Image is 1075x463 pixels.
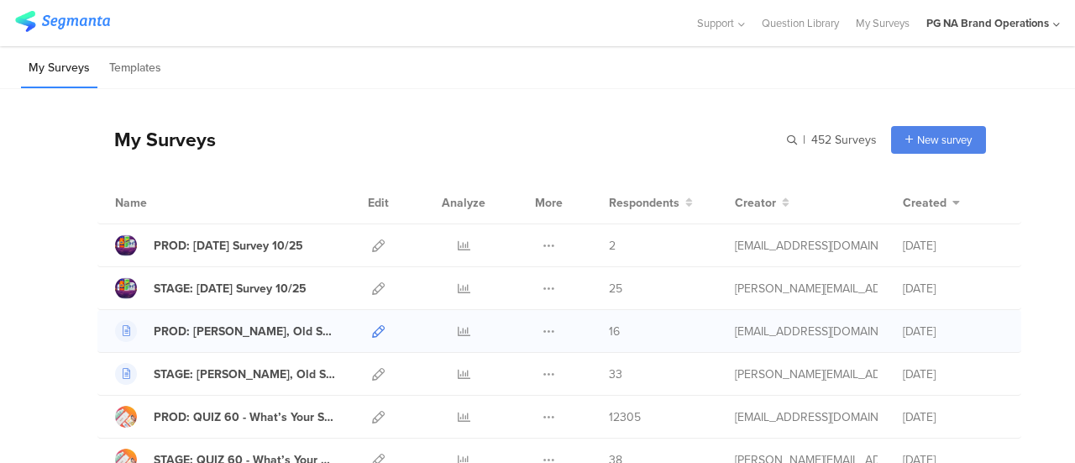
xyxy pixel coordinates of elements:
div: PROD: Olay, Old Spice, Secret Survey - 0725 [154,323,335,340]
div: [DATE] [903,237,1004,255]
div: STAGE: Diwali Survey 10/25 [154,280,307,297]
span: 16 [609,323,620,340]
span: 25 [609,280,622,297]
span: 33 [609,366,622,383]
div: [DATE] [903,408,1004,426]
div: kumar.h.7@pg.com [735,408,878,426]
button: Respondents [609,194,693,212]
span: Created [903,194,947,212]
div: [DATE] [903,280,1004,297]
div: yadav.vy.3@pg.com [735,237,878,255]
li: My Surveys [21,49,97,88]
span: | [800,131,808,149]
img: segmanta logo [15,11,110,32]
div: More [531,182,567,224]
span: 12305 [609,408,641,426]
div: yadav.vy.3@pg.com [735,323,878,340]
div: shirley.j@pg.com [735,280,878,297]
a: PROD: [DATE] Survey 10/25 [115,234,303,256]
span: Creator [735,194,776,212]
button: Created [903,194,960,212]
div: PROD: QUIZ 60 - What’s Your Summer Self-Care Essential? [154,408,335,426]
div: Analyze [438,182,489,224]
button: Creator [735,194,789,212]
span: 2 [609,237,616,255]
div: [DATE] [903,323,1004,340]
a: PROD: QUIZ 60 - What’s Your Summer Self-Care Essential? [115,406,335,428]
div: My Surveys [97,125,216,154]
a: PROD: [PERSON_NAME], Old Spice, Secret Survey - 0725 [115,320,335,342]
span: 452 Surveys [811,131,877,149]
span: Respondents [609,194,679,212]
div: PG NA Brand Operations [926,15,1049,31]
li: Templates [102,49,169,88]
span: Support [697,15,734,31]
a: STAGE: [PERSON_NAME], Old Spice, Secret Survey - 0725 [115,363,335,385]
div: PROD: Diwali Survey 10/25 [154,237,303,255]
div: Name [115,194,216,212]
div: shirley.j@pg.com [735,366,878,383]
div: Edit [360,182,396,224]
span: New survey [917,132,972,148]
div: STAGE: Olay, Old Spice, Secret Survey - 0725 [154,366,335,383]
a: STAGE: [DATE] Survey 10/25 [115,277,307,299]
div: [DATE] [903,366,1004,383]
